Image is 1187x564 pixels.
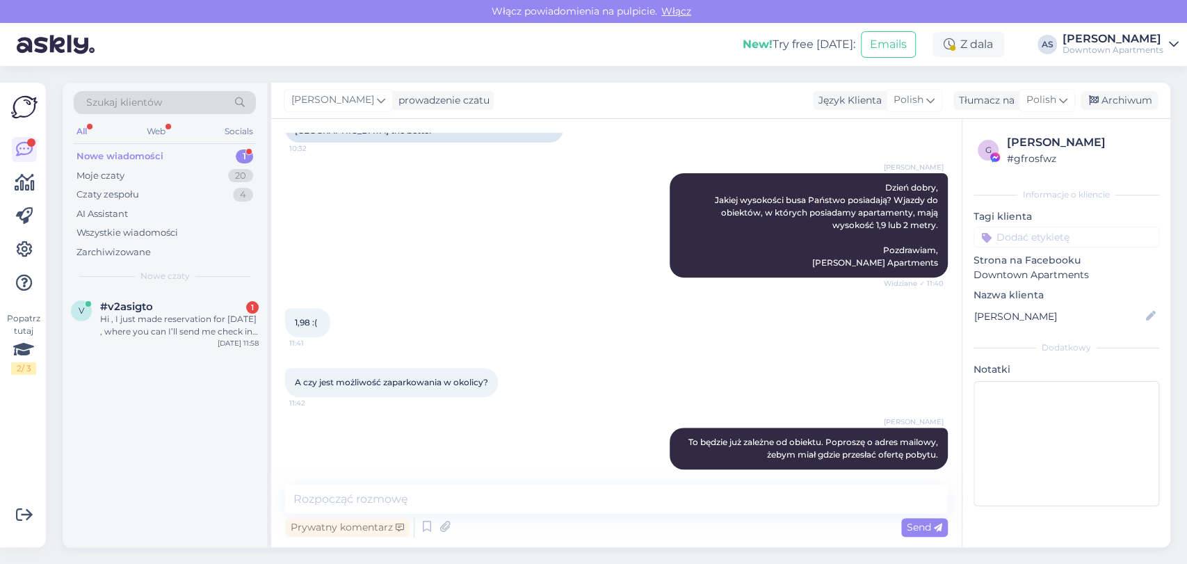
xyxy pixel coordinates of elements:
div: Downtown Apartments [1063,45,1163,56]
span: 11:42 [289,398,341,408]
div: [PERSON_NAME] [1007,134,1155,151]
div: prowadzenie czatu [393,93,490,108]
span: 11:48 [891,470,944,481]
img: Askly Logo [11,94,38,120]
div: Informacje o kliencie [974,188,1159,201]
span: 10:32 [289,143,341,154]
span: Polish [894,92,923,108]
div: 1 [246,301,259,314]
span: Polish [1026,92,1056,108]
button: Emails [861,31,916,58]
p: Strona na Facebooku [974,253,1159,268]
div: AI Assistant [76,207,128,221]
div: Nowe wiadomości [76,150,163,163]
div: Czaty zespołu [76,188,139,202]
div: 4 [233,188,253,202]
span: Nowe czaty [140,270,190,282]
span: v [79,305,84,316]
div: # gfrosfwz [1007,151,1155,166]
div: Zarchiwizowane [76,245,151,259]
div: Archiwum [1081,91,1158,110]
div: Popatrz tutaj [11,312,36,375]
p: Tagi klienta [974,209,1159,224]
span: #v2asigto [100,300,153,313]
b: New! [743,38,773,51]
div: 20 [228,169,253,183]
div: Język Klienta [813,93,882,108]
div: 1 [236,150,253,163]
div: Prywatny komentarz [285,518,410,537]
div: [PERSON_NAME] [1063,33,1163,45]
div: Wszystkie wiadomości [76,226,178,240]
span: A czy jest możliwość zaparkowania w okolicy? [295,377,488,387]
div: Z dala [932,32,1004,57]
div: Dodatkowy [974,341,1159,354]
span: 1,98 :( [295,317,317,328]
span: g [985,145,992,155]
a: [PERSON_NAME]Downtown Apartments [1063,33,1179,56]
div: Socials [222,122,256,140]
div: Tłumacz na [953,93,1015,108]
div: Moje czaty [76,169,124,183]
div: Hi , I just made reservation for [DATE] , where you can I’ll send me check in details? Kod rezerw... [100,313,259,338]
p: Notatki [974,362,1159,377]
span: [PERSON_NAME] [291,92,374,108]
span: [PERSON_NAME] [884,417,944,427]
span: [PERSON_NAME] [884,162,944,172]
input: Dodać etykietę [974,227,1159,248]
span: Włącz [657,5,695,17]
div: 2 / 3 [11,362,36,375]
span: Widziane ✓ 11:40 [884,278,944,289]
span: Send [907,521,942,533]
div: Web [144,122,168,140]
div: [DATE] 11:58 [218,338,259,348]
input: Dodaj nazwę [974,309,1143,324]
p: Downtown Apartments [974,268,1159,282]
p: Nazwa klienta [974,288,1159,303]
div: All [74,122,90,140]
div: Try free [DATE]: [743,36,855,53]
span: 11:41 [289,338,341,348]
span: Szukaj klientów [86,95,162,110]
div: AS [1037,35,1057,54]
span: To będzie już zależne od obiektu. Poproszę o adres mailowy, żebym miał gdzie przesłać ofertę pobytu. [688,437,940,460]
